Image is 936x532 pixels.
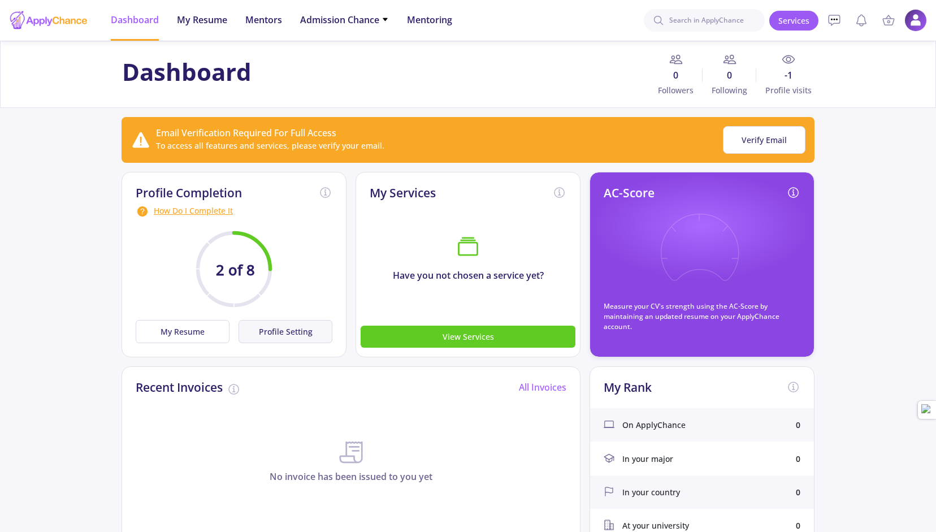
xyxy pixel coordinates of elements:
div: How Do I Complete It [136,205,332,218]
span: Profile visits [756,84,814,96]
input: Search in ApplyChance [644,9,765,32]
div: 0 [796,453,800,465]
div: To access all features and services, please verify your email. [156,140,384,152]
text: 2 of 8 [216,260,255,280]
span: 0 [703,68,756,82]
button: My Resume [136,320,229,343]
a: All Invoices [519,381,566,393]
h2: Recent Invoices [136,380,223,395]
span: Admission Chance [300,13,389,27]
span: On ApplyChance [622,419,686,431]
a: My Resume [136,320,234,343]
div: 0 [796,520,800,531]
h2: My Rank [604,380,652,395]
span: -1 [756,68,814,82]
span: In your country [622,486,680,498]
h2: AC-Score [604,186,655,200]
div: 0 [796,486,800,498]
div: 0 [796,419,800,431]
h1: Dashboard [122,58,252,86]
p: No invoice has been issued to you yet [122,470,580,483]
h2: Profile Completion [136,186,242,200]
span: My Resume [177,13,227,27]
span: 0 [649,68,703,82]
a: Profile Setting [234,320,332,343]
span: Dashboard [111,13,159,27]
span: Following [703,84,756,96]
span: In your major [622,453,673,465]
span: At your university [622,520,689,531]
span: Mentoring [407,13,452,27]
p: Measure your CV's strength using the AC-Score by maintaining an updated resume on your ApplyChanc... [604,301,800,332]
h2: My Services [370,186,436,200]
button: Verify Email [723,126,805,154]
span: Mentors [245,13,282,27]
p: Have you not chosen a service yet? [356,269,580,282]
a: Services [769,11,818,31]
button: View Services [361,326,575,348]
span: Followers [649,84,703,96]
button: Profile Setting [239,320,332,343]
div: Email Verification Required For Full Access [156,126,384,140]
a: View Services [361,330,575,343]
